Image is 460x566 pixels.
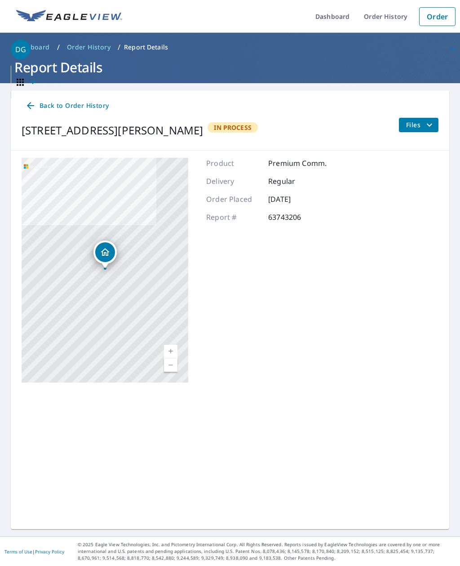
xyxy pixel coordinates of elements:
a: Back to Order History [22,98,112,114]
p: Report # [206,212,260,223]
p: Regular [268,176,322,187]
p: Delivery [206,176,260,187]
img: EV Logo [16,10,122,23]
p: Product [206,158,260,169]
div: Dropped pin, building 1, Residential property, 8950 N Campbell Rd Lakeland, FL 33810 [93,241,117,268]
p: | [4,549,64,554]
span: Files [406,120,435,130]
p: Order Placed [206,194,260,205]
a: Privacy Policy [35,548,64,555]
p: 63743206 [268,212,322,223]
button: DG [11,33,460,66]
h1: Report Details [11,58,449,76]
p: © 2025 Eagle View Technologies, Inc. and Pictometry International Corp. All Rights Reserved. Repo... [78,541,456,562]
a: Current Level 17, Zoom In [164,345,177,358]
button: filesDropdownBtn-63743206 [398,118,438,132]
a: Current Level 17, Zoom Out [164,358,177,372]
span: Back to Order History [25,100,109,111]
div: [STREET_ADDRESS][PERSON_NAME] [22,122,203,138]
div: DG [11,40,31,59]
p: Premium Comm. [268,158,327,169]
a: Order [419,7,456,26]
p: [DATE] [268,194,322,205]
span: In Process [208,123,257,132]
a: Terms of Use [4,548,32,555]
